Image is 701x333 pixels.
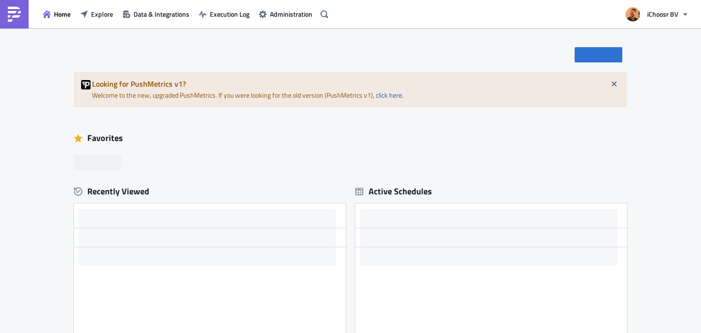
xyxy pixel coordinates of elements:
[38,7,75,21] button: Home
[7,7,22,22] img: PushMetrics
[74,72,627,107] div: Welcome to the new, upgraded PushMetrics. If you were looking for the old version (PushMetrics v1...
[625,6,641,22] img: Avatar
[134,9,189,19] span: Data & Integrations
[75,7,118,21] button: Explore
[210,9,249,19] span: Execution Log
[118,7,194,21] button: Data & Integrations
[647,9,678,19] span: iChoosr BV
[355,186,432,197] div: Active Schedules
[74,184,346,199] div: Recently Viewed
[254,7,317,21] button: Administration
[194,7,254,21] button: Execution Log
[270,9,312,19] span: Administration
[54,9,71,19] span: Home
[620,4,694,25] button: iChoosr BV
[74,131,627,145] div: Favorites
[92,80,620,88] h5: Looking for PushMetrics v1?
[376,90,402,100] a: click here
[91,9,113,19] span: Explore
